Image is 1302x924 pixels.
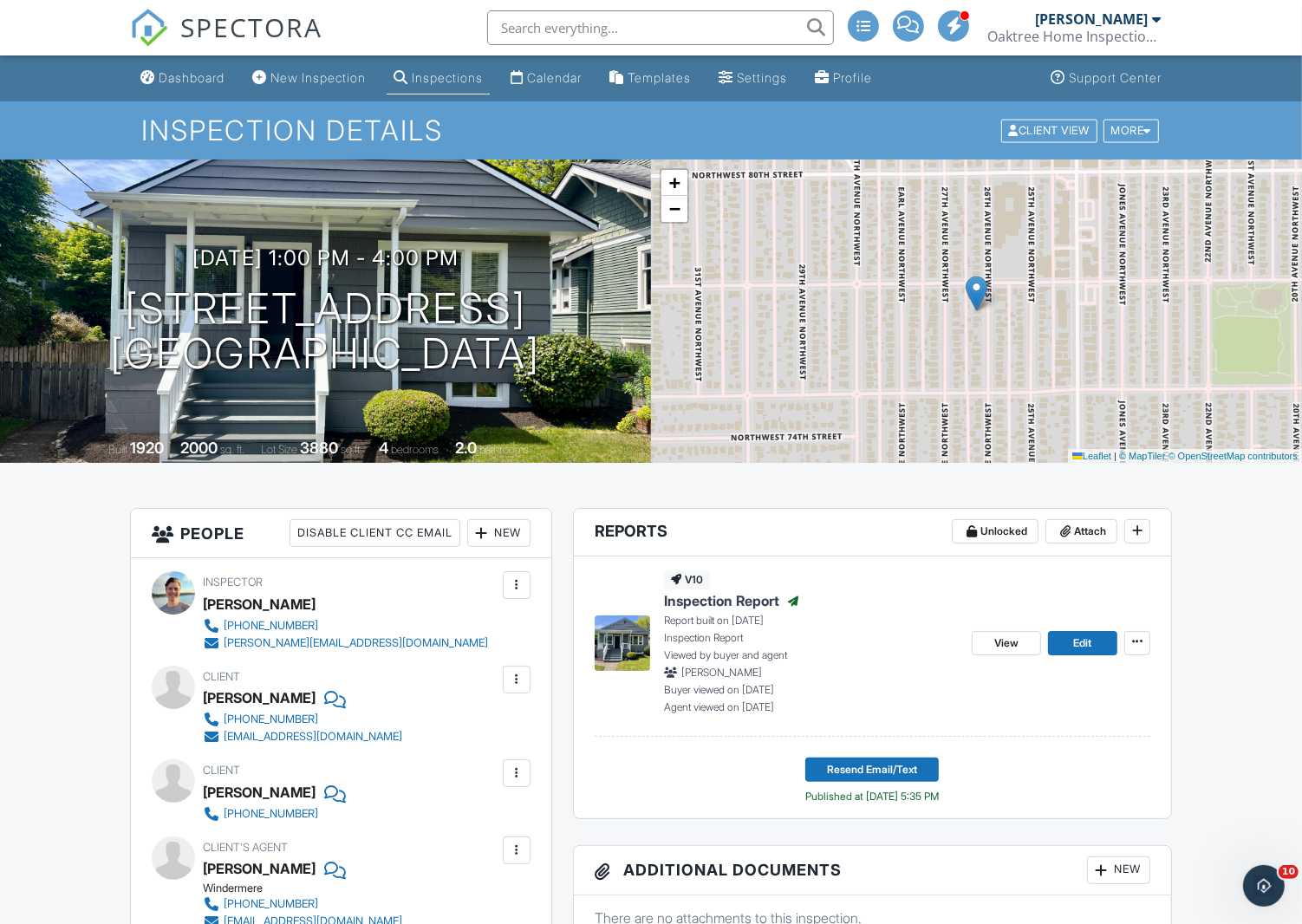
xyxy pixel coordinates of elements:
[1103,119,1160,142] div: More
[203,617,488,634] a: [PHONE_NUMBER]
[261,443,297,456] span: Lot Size
[1087,856,1150,884] div: New
[661,170,687,196] a: Zoom in
[180,439,218,457] div: 2000
[111,286,541,378] h1: [STREET_ADDRESS] [GEOGRAPHIC_DATA]
[203,711,402,728] a: [PHONE_NUMBER]
[1044,62,1169,94] a: Support Center
[224,897,318,911] div: [PHONE_NUMBER]
[203,591,316,617] div: [PERSON_NAME]
[628,70,691,85] div: Templates
[141,115,1161,146] h1: Inspection Details
[1243,865,1285,907] iframe: Intercom live chat
[712,62,794,94] a: Settings
[203,576,263,589] span: Inspector
[130,23,322,60] a: SPECTORA
[159,70,225,85] div: Dashboard
[602,62,698,94] a: Templates
[669,198,680,219] span: −
[203,805,332,823] a: [PHONE_NUMBER]
[412,70,483,85] div: Inspections
[300,439,338,457] div: 3880
[203,634,488,652] a: [PERSON_NAME][EMAIL_ADDRESS][DOMAIN_NAME]
[999,123,1102,136] a: Client View
[224,730,402,744] div: [EMAIL_ADDRESS][DOMAIN_NAME]
[192,246,459,270] h3: [DATE] 1:00 pm - 4:00 pm
[203,728,402,745] a: [EMAIL_ADDRESS][DOMAIN_NAME]
[1169,451,1298,461] a: © OpenStreetMap contributors
[220,443,244,456] span: sq. ft.
[203,779,316,805] div: [PERSON_NAME]
[133,62,231,94] a: Dashboard
[808,62,879,94] a: Profile
[203,882,416,895] div: Windermere
[527,70,582,85] div: Calendar
[574,846,1171,895] h3: Additional Documents
[341,443,362,456] span: sq.ft.
[487,10,834,45] input: Search everything...
[966,276,987,311] img: Marker
[379,439,388,457] div: 4
[203,841,288,854] span: Client's Agent
[391,443,439,456] span: bedrooms
[669,172,680,193] span: +
[1114,451,1116,461] span: |
[1069,70,1162,85] div: Support Center
[224,807,318,821] div: [PHONE_NUMBER]
[131,509,551,558] h3: People
[203,856,316,882] div: [PERSON_NAME]
[203,685,316,711] div: [PERSON_NAME]
[224,636,488,650] div: [PERSON_NAME][EMAIL_ADDRESS][DOMAIN_NAME]
[467,519,531,547] div: New
[387,62,490,94] a: Inspections
[661,196,687,222] a: Zoom out
[108,443,127,456] span: Built
[224,619,318,633] div: [PHONE_NUMBER]
[479,443,529,456] span: bathrooms
[1119,451,1166,461] a: © MapTiler
[1035,10,1148,28] div: [PERSON_NAME]
[737,70,787,85] div: Settings
[270,70,366,85] div: New Inspection
[245,62,373,94] a: New Inspection
[833,70,872,85] div: Profile
[224,713,318,726] div: [PHONE_NUMBER]
[1279,865,1299,879] span: 10
[130,439,164,457] div: 1920
[504,62,589,94] a: Calendar
[1001,119,1097,142] div: Client View
[203,895,402,913] a: [PHONE_NUMBER]
[290,519,460,547] div: Disable Client CC Email
[1072,451,1111,461] a: Leaflet
[203,670,240,683] span: Client
[180,9,322,45] span: SPECTORA
[203,764,240,777] span: Client
[987,28,1161,45] div: Oaktree Home Inspections
[130,9,168,47] img: The Best Home Inspection Software - Spectora
[455,439,477,457] div: 2.0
